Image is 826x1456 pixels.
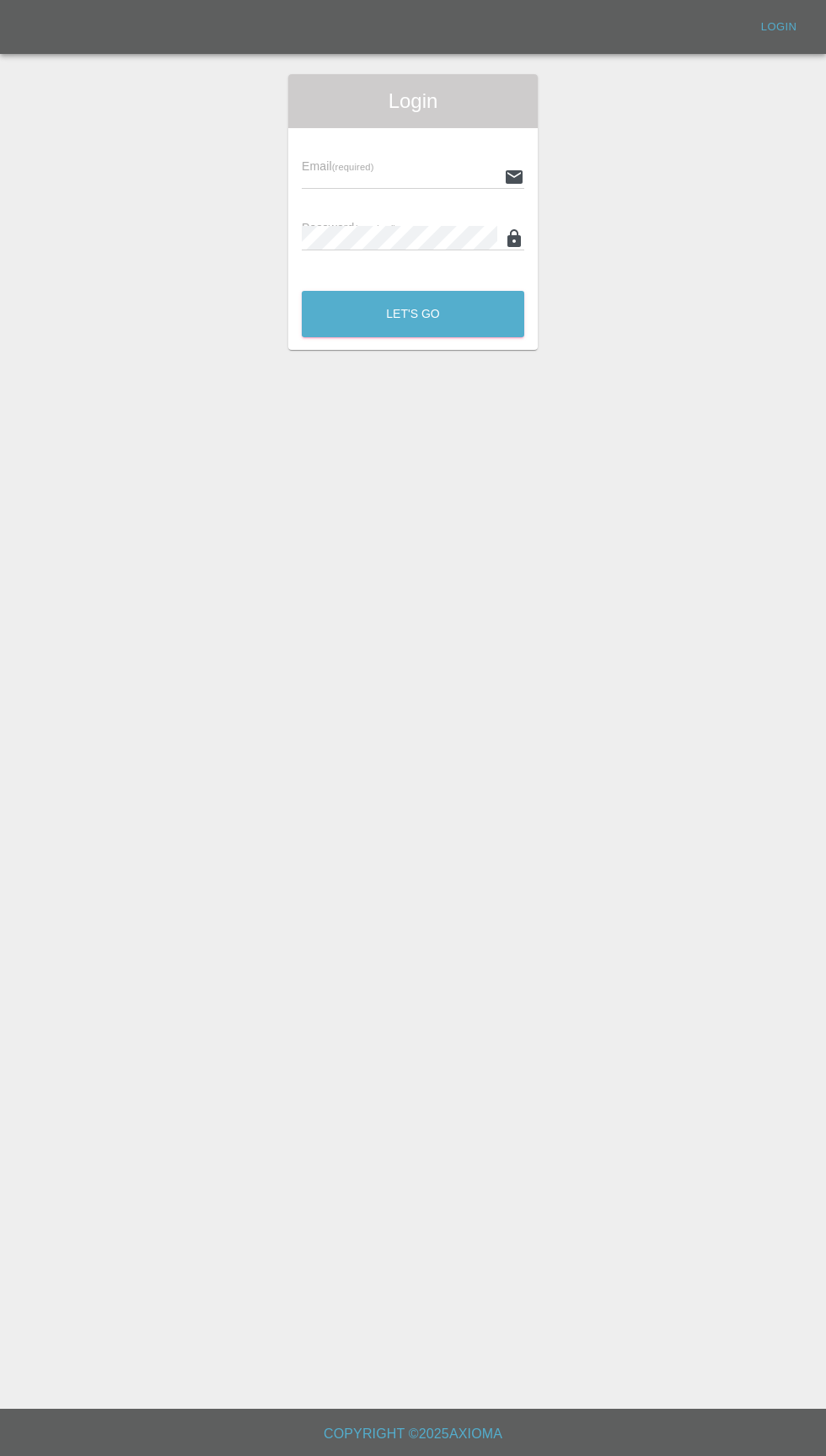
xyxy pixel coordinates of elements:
small: (required) [332,162,374,172]
a: Login [752,14,806,40]
button: Let's Go [302,291,524,337]
span: Password [302,221,396,234]
small: (required) [355,223,397,234]
span: Login [302,88,524,115]
h6: Copyright © 2025 Axioma [13,1422,813,1446]
span: Email [302,159,373,173]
